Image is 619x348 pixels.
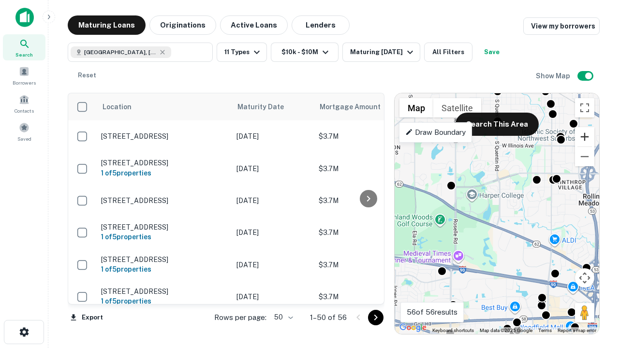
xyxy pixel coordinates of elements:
span: Contacts [15,107,34,115]
img: capitalize-icon.png [15,8,34,27]
a: Contacts [3,90,45,116]
button: Lenders [292,15,350,35]
th: Maturity Date [232,93,314,120]
p: [STREET_ADDRESS] [101,159,227,167]
button: Toggle fullscreen view [575,98,594,117]
a: View my borrowers [523,17,600,35]
a: Search [3,34,45,60]
button: Show satellite imagery [433,98,481,117]
button: Originations [149,15,216,35]
img: Google [397,321,429,334]
p: Draw Boundary [405,127,466,138]
h6: 1 of 5 properties [101,296,227,306]
button: 11 Types [217,43,267,62]
p: [DATE] [236,291,309,302]
p: $3.7M [319,260,415,270]
span: Borrowers [13,79,36,87]
p: [DATE] [236,260,309,270]
button: Zoom out [575,147,594,166]
span: Map data ©2025 Google [480,328,532,333]
p: 56 of 56 results [407,306,457,318]
div: Maturing [DATE] [350,46,416,58]
a: Open this area in Google Maps (opens a new window) [397,321,429,334]
h6: Show Map [536,71,572,81]
button: Save your search to get updates of matches that match your search criteria. [476,43,507,62]
div: 50 [270,310,295,324]
span: Mortgage Amount [320,101,393,113]
button: Zoom in [575,127,594,146]
button: Reset [72,66,103,85]
a: Borrowers [3,62,45,88]
button: All Filters [424,43,472,62]
a: Saved [3,118,45,145]
button: Show street map [399,98,433,117]
p: [STREET_ADDRESS] [101,255,227,264]
p: [STREET_ADDRESS] [101,287,227,296]
span: Saved [17,135,31,143]
iframe: Chat Widget [571,240,619,286]
a: Report a map error [558,328,596,333]
p: [DATE] [236,227,309,238]
a: Terms (opens in new tab) [538,328,552,333]
button: Keyboard shortcuts [432,327,474,334]
p: [DATE] [236,195,309,206]
p: [DATE] [236,131,309,142]
p: [STREET_ADDRESS] [101,196,227,205]
span: [GEOGRAPHIC_DATA], [GEOGRAPHIC_DATA] [84,48,157,57]
h6: 1 of 5 properties [101,232,227,242]
p: $3.7M [319,227,415,238]
p: $3.7M [319,163,415,174]
h6: 1 of 5 properties [101,264,227,275]
p: [STREET_ADDRESS] [101,223,227,232]
button: Go to next page [368,310,383,325]
p: $3.7M [319,131,415,142]
button: Active Loans [220,15,288,35]
span: Search [15,51,33,58]
p: Rows per page: [214,312,266,323]
button: Maturing Loans [68,15,146,35]
span: Maturity Date [237,101,296,113]
p: $3.7M [319,291,415,302]
p: $3.7M [319,195,415,206]
button: $10k - $10M [271,43,339,62]
th: Location [96,93,232,120]
button: Maturing [DATE] [342,43,420,62]
th: Mortgage Amount [314,93,420,120]
div: 0 0 [395,93,599,334]
p: [STREET_ADDRESS] [101,132,227,141]
button: Drag Pegman onto the map to open Street View [575,303,594,322]
button: Export [68,310,105,325]
p: 1–50 of 56 [310,312,347,323]
p: [DATE] [236,163,309,174]
h6: 1 of 5 properties [101,168,227,178]
button: Search This Area [456,113,539,136]
span: Location [102,101,132,113]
